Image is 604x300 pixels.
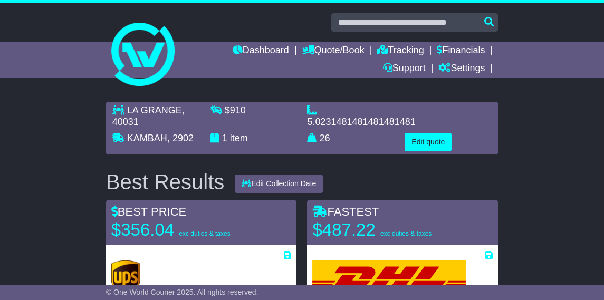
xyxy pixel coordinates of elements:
p: $487.22 [312,219,444,240]
span: LA GRANGE [127,105,182,115]
span: exc duties & taxes [179,230,230,237]
span: exc duties & taxes [380,230,432,237]
button: Edit quote [405,133,452,151]
img: UPS (new): Express Saver Import [111,260,140,294]
a: Dashboard [233,42,289,60]
span: 910 [230,105,246,115]
span: 26 [320,133,330,143]
a: Financials [437,42,485,60]
a: Tracking [377,42,424,60]
button: Edit Collection Date [235,175,323,193]
a: Support [383,60,426,78]
div: Best Results [101,170,230,193]
span: , 2902 [167,133,194,143]
span: item [230,133,248,143]
img: DHL: Express Worldwide Import [312,260,465,294]
span: © One World Courier 2025. All rights reserved. [106,288,258,296]
a: Quote/Book [302,42,365,60]
span: BEST PRICE [111,205,186,218]
span: 5.0231481481481481481 [307,117,415,127]
span: $ [225,105,246,115]
span: , 40031 [112,105,185,127]
span: 1 [222,133,227,143]
a: Settings [438,60,485,78]
span: FASTEST [312,205,379,218]
p: $356.04 [111,219,243,240]
span: KAMBAH [127,133,167,143]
